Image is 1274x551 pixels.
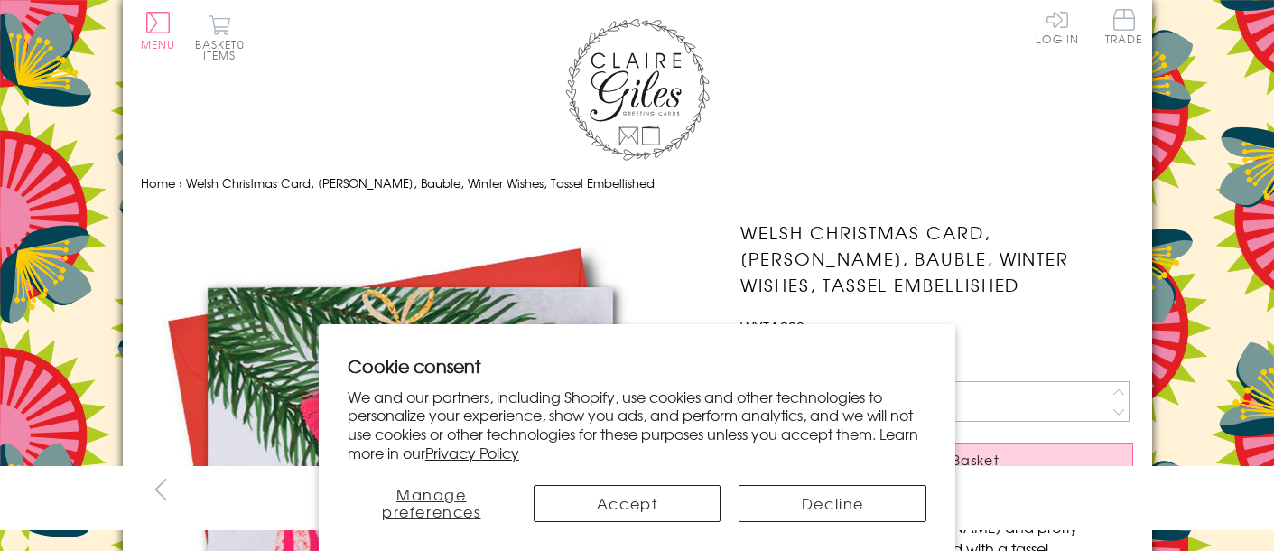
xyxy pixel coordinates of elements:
[203,36,245,63] span: 0 items
[195,14,245,61] button: Basket0 items
[348,485,516,522] button: Manage preferences
[141,36,176,52] span: Menu
[565,18,710,161] img: Claire Giles Greetings Cards
[141,12,176,50] button: Menu
[740,316,804,338] span: WXTA009
[348,353,927,378] h2: Cookie consent
[1105,9,1143,44] span: Trade
[1036,9,1079,44] a: Log In
[348,388,927,462] p: We and our partners, including Shopify, use cookies and other technologies to personalize your ex...
[425,442,519,463] a: Privacy Policy
[382,483,481,522] span: Manage preferences
[141,165,1134,202] nav: breadcrumbs
[186,174,655,191] span: Welsh Christmas Card, [PERSON_NAME], Bauble, Winter Wishes, Tassel Embellished
[1105,9,1143,48] a: Trade
[179,174,182,191] span: ›
[739,485,926,522] button: Decline
[740,219,1133,297] h1: Welsh Christmas Card, [PERSON_NAME], Bauble, Winter Wishes, Tassel Embellished
[141,174,175,191] a: Home
[141,469,181,509] button: prev
[534,485,721,522] button: Accept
